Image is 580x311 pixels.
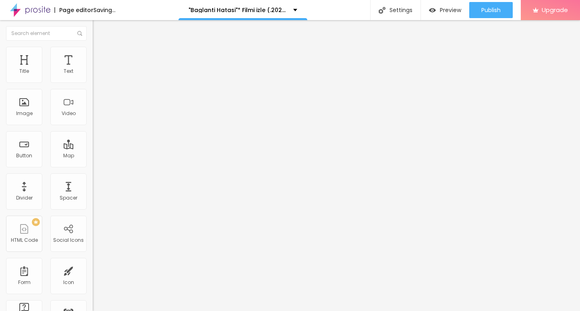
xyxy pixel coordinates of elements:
[16,153,32,159] div: Button
[421,2,469,18] button: Preview
[469,2,513,18] button: Publish
[93,20,580,311] iframe: Editor
[93,7,116,13] div: Saving...
[542,6,568,13] span: Upgrade
[11,237,38,243] div: HTML Code
[63,280,74,285] div: Icon
[440,7,461,13] span: Preview
[62,111,76,116] div: Video
[53,237,84,243] div: Social Icons
[429,7,436,14] img: view-1.svg
[63,153,74,159] div: Map
[77,31,82,36] img: Icone
[16,195,33,201] div: Divider
[19,68,29,74] div: Title
[64,68,73,74] div: Text
[6,26,87,41] input: Search element
[16,111,33,116] div: Image
[379,7,385,14] img: Icone
[188,7,287,13] p: "Baglanti Hatasi"* Filmi izle (.2025.) Türkçe Dublaj Filmi izle HD
[60,195,77,201] div: Spacer
[481,7,501,13] span: Publish
[54,7,93,13] div: Page editor
[18,280,31,285] div: Form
